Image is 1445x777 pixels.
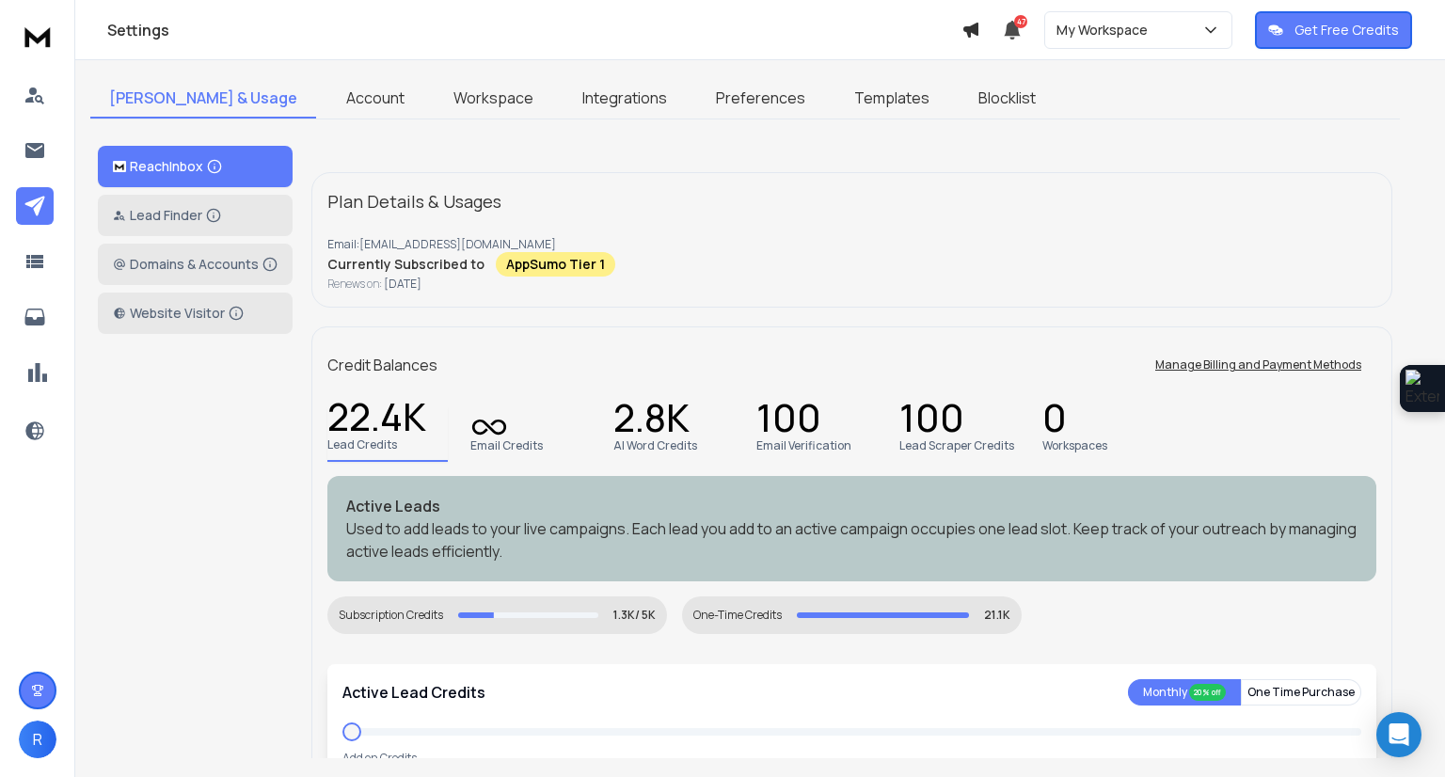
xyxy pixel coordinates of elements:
[384,276,421,292] span: [DATE]
[984,608,1010,623] p: 21.1K
[613,408,690,435] p: 2.8K
[327,437,397,452] p: Lead Credits
[1140,346,1376,384] button: Manage Billing and Payment Methods
[1255,11,1412,49] button: Get Free Credits
[342,751,417,766] p: Add on Credits
[327,407,426,434] p: 22.4K
[756,408,821,435] p: 100
[342,681,485,704] p: Active Lead Credits
[98,293,293,334] button: Website Visitor
[19,721,56,758] button: R
[1405,370,1439,407] img: Extension Icon
[19,19,56,54] img: logo
[90,79,316,119] a: [PERSON_NAME] & Usage
[327,354,437,376] p: Credit Balances
[899,438,1014,453] p: Lead Scraper Credits
[693,608,782,623] div: One-Time Credits
[613,608,656,623] p: 1.3K/ 5K
[613,438,697,453] p: AI Word Credits
[107,19,961,41] h1: Settings
[899,408,964,435] p: 100
[1241,679,1361,706] button: One Time Purchase
[1042,408,1067,435] p: 0
[697,79,824,119] a: Preferences
[339,608,443,623] div: Subscription Credits
[1042,438,1107,453] p: Workspaces
[470,438,543,453] p: Email Credits
[327,237,1376,252] p: Email: [EMAIL_ADDRESS][DOMAIN_NAME]
[98,195,293,236] button: Lead Finder
[98,244,293,285] button: Domains & Accounts
[756,438,851,453] p: Email Verification
[327,277,1376,292] p: Renews on:
[1376,712,1421,757] div: Open Intercom Messenger
[327,79,423,119] a: Account
[1128,679,1241,706] button: Monthly 20% off
[1056,21,1155,40] p: My Workspace
[327,255,484,274] p: Currently Subscribed to
[960,79,1055,119] a: Blocklist
[113,161,126,173] img: logo
[564,79,686,119] a: Integrations
[835,79,948,119] a: Templates
[1155,357,1361,373] p: Manage Billing and Payment Methods
[346,517,1358,563] p: Used to add leads to your live campaigns. Each lead you add to an active campaign occupies one le...
[1014,15,1027,28] span: 47
[1189,684,1226,701] div: 20% off
[435,79,552,119] a: Workspace
[1294,21,1399,40] p: Get Free Credits
[346,495,1358,517] p: Active Leads
[98,146,293,187] button: ReachInbox
[327,188,501,214] p: Plan Details & Usages
[496,252,615,277] div: AppSumo Tier 1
